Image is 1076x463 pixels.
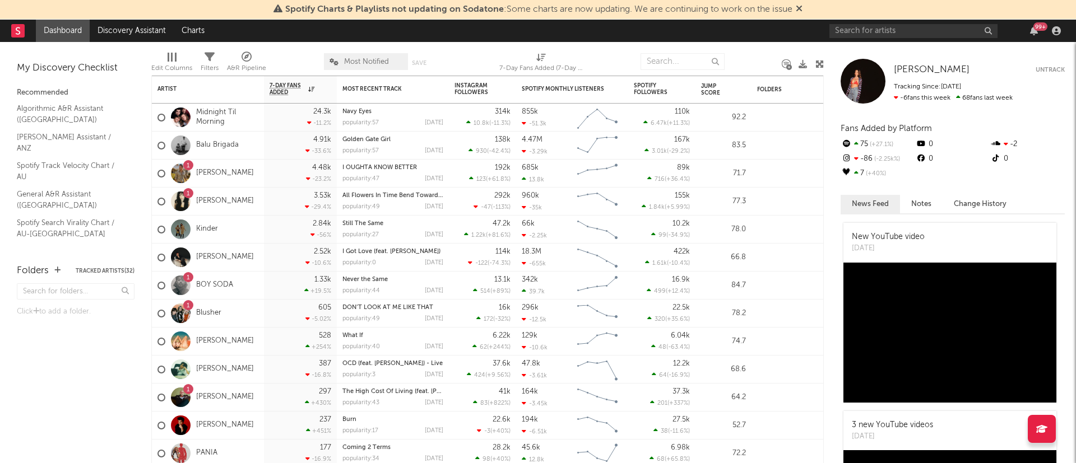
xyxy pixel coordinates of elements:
[342,86,426,92] div: Most Recent Track
[522,176,544,183] div: 13.8k
[572,272,623,300] svg: Chart title
[796,5,803,14] span: Dismiss
[476,176,486,183] span: 123
[342,148,379,154] div: popularity: 57
[864,171,886,177] span: +40 %
[201,48,219,80] div: Filters
[522,108,538,115] div: 855k
[425,400,443,406] div: [DATE]
[659,372,667,378] span: 64
[666,204,688,211] span: +5.99 %
[701,447,746,460] div: 72.2
[196,141,239,150] a: Balu Brigada
[76,268,134,274] button: Tracked Artists(32)
[841,195,900,213] button: News Feed
[701,195,746,208] div: 77.3
[522,332,537,339] div: 129k
[467,371,511,378] div: ( )
[841,137,915,152] div: 75
[522,220,535,227] div: 66k
[915,137,990,152] div: 0
[174,20,212,42] a: Charts
[196,252,254,262] a: [PERSON_NAME]
[647,175,690,183] div: ( )
[196,336,254,346] a: [PERSON_NAME]
[17,305,134,319] div: Click to add a folder.
[425,232,443,238] div: [DATE]
[650,399,690,406] div: ( )
[17,62,134,75] div: My Discovery Checklist
[641,53,725,70] input: Search...
[645,259,690,266] div: ( )
[829,24,998,38] input: Search for artists
[319,416,331,423] div: 237
[658,344,666,350] span: 48
[671,332,690,339] div: 6.04k
[313,108,331,115] div: 24.3k
[852,243,925,254] div: [DATE]
[227,48,266,80] div: A&R Pipeline
[196,108,258,127] a: Midnight Til Morning
[342,120,379,126] div: popularity: 57
[305,147,331,155] div: -33.6 %
[669,400,688,406] span: +337 %
[652,148,667,155] span: 3.01k
[320,444,331,451] div: 177
[342,445,391,451] a: Coming 2 Terms
[653,427,690,434] div: ( )
[466,119,511,127] div: ( )
[17,86,134,100] div: Recommended
[669,260,688,266] span: -10.4 %
[151,62,192,75] div: Edit Columns
[488,176,509,183] span: +61.8 %
[319,332,331,339] div: 528
[658,232,666,238] span: 99
[522,148,548,155] div: -3.29k
[342,193,443,199] div: All Flowers In Time Bend Towards The Sun
[649,204,665,211] span: 1.84k
[17,264,49,278] div: Folders
[314,248,331,255] div: 2.52k
[572,188,623,216] svg: Chart title
[342,389,443,395] div: The High Cost Of Living (feat. Randy Houser)
[489,148,509,155] span: -42.4 %
[306,175,331,183] div: -23.2 %
[304,287,331,294] div: +19.5 %
[487,372,509,378] span: +9.56 %
[651,343,690,350] div: ( )
[1033,22,1047,31] div: 99 +
[493,332,511,339] div: 6.22k
[701,391,746,404] div: 64.2
[701,279,746,292] div: 84.7
[480,400,488,406] span: 83
[674,248,690,255] div: 422k
[464,231,511,238] div: ( )
[495,136,511,143] div: 138k
[342,305,433,311] a: DON’T LOOK AT ME LIKE THAT
[493,204,509,211] span: -113 %
[572,216,623,244] svg: Chart title
[492,428,509,434] span: +40 %
[522,232,547,239] div: -2.25k
[484,316,493,322] span: 172
[285,5,792,14] span: : Some charts are now updating. We are continuing to work on the issue
[651,120,667,127] span: 6.47k
[642,203,690,211] div: ( )
[894,64,970,76] a: [PERSON_NAME]
[841,152,915,166] div: -86
[672,304,690,311] div: 22.5k
[522,428,547,435] div: -6.51k
[670,428,688,434] span: -11.6 %
[493,360,511,367] div: 37.6k
[90,20,174,42] a: Discovery Assistant
[669,148,688,155] span: -29.2 %
[675,192,690,199] div: 155k
[499,62,583,75] div: 7-Day Fans Added (7-Day Fans Added)
[674,136,690,143] div: 167k
[196,169,254,178] a: [PERSON_NAME]
[310,231,331,238] div: -56 %
[425,260,443,266] div: [DATE]
[342,204,380,210] div: popularity: 49
[990,137,1065,152] div: -2
[492,288,509,294] span: +89 %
